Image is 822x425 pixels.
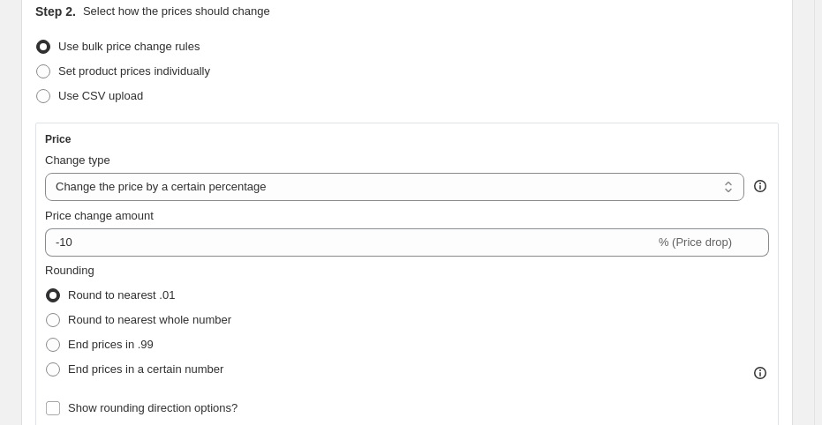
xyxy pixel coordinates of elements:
span: Round to nearest .01 [68,288,175,302]
h2: Step 2. [35,3,76,20]
span: Use CSV upload [58,89,143,102]
span: Change type [45,153,110,167]
span: % (Price drop) [659,235,732,249]
span: Set product prices individually [58,64,210,78]
div: help [751,177,769,195]
span: Price change amount [45,209,154,222]
span: Use bulk price change rules [58,40,200,53]
p: Select how the prices should change [83,3,270,20]
span: Rounding [45,264,94,277]
h3: Price [45,132,71,146]
span: Show rounding direction options? [68,401,238,414]
span: End prices in a certain number [68,362,223,376]
span: Round to nearest whole number [68,313,231,326]
input: -15 [45,228,655,257]
span: End prices in .99 [68,338,154,351]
